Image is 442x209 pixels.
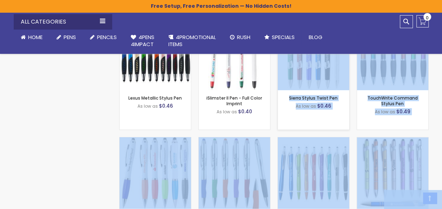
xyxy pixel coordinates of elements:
a: Sierra Stylus Twist Pen [289,95,338,101]
span: 0 [426,14,429,21]
a: Blog [302,30,329,45]
iframe: Google Customer Reviews [384,190,442,209]
span: Pencils [97,33,117,41]
a: Specials [257,30,302,45]
a: iSlimster II Pen - Full Color Imprint [206,95,262,107]
a: Pencils [83,30,124,45]
a: Rush [223,30,257,45]
a: 0 [416,15,429,27]
a: Pens [50,30,83,45]
span: As low as [137,103,158,109]
span: Rush [237,33,250,41]
img: Custom Alex II Click Ballpoint Pen [357,137,428,209]
span: Blog [309,33,322,41]
img: TouchWrite Command Stylus Pen [357,19,428,90]
span: As low as [375,109,395,115]
div: All Categories [14,14,112,30]
a: Home [14,30,50,45]
span: 4Pens 4impact [131,33,154,48]
span: 4PROMOTIONAL ITEMS [168,33,216,48]
span: As low as [296,103,316,109]
img: iSlimster II Pen - Full Color Imprint [199,19,270,90]
span: Specials [272,33,295,41]
a: Stiletto Advertising Stylus Pens - Special Offer [278,137,349,143]
img: Stiletto Advertising Stylus Pens - Special Offer [278,137,349,209]
img: Lory Stylus Pen [199,137,270,209]
a: 4PROMOTIONALITEMS [161,30,223,52]
a: Lory Stylus Pen [199,137,270,143]
a: Kimberly Logo Stylus Pens - Special Offer [120,137,191,143]
a: 4Pens4impact [124,30,161,52]
span: Home [28,33,43,41]
a: Custom Alex II Click Ballpoint Pen [357,137,428,143]
img: Sierra Stylus Twist Pen [278,19,349,90]
span: $0.46 [317,102,331,109]
img: Kimberly Logo Stylus Pens - Special Offer [120,137,191,209]
span: Pens [64,33,76,41]
img: Lexus Metallic Stylus Pen [120,19,191,90]
span: $0.46 [159,102,173,109]
a: TouchWrite Command Stylus Pen [367,95,418,107]
span: As low as [217,109,237,115]
span: $0.49 [396,108,410,115]
span: $0.40 [238,108,252,115]
a: Lexus Metallic Stylus Pen [128,95,182,101]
